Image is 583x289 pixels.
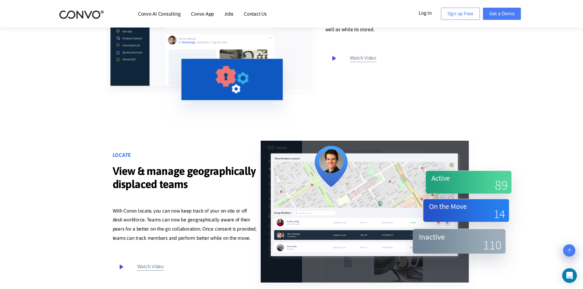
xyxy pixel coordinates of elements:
div: Open Intercom Messenger [562,268,577,283]
p: With Convo locate, you can now keep track of your on-site or off desk workforce. Teams can now be... [113,206,258,243]
a: Watch Video [113,258,164,275]
h3: LOCATE [113,152,258,163]
a: Sign up Free [441,8,480,20]
small: Watch Video [350,54,376,63]
img: logo_2.png [59,10,104,19]
a: Convo App [191,11,214,16]
a: Watch Video [325,50,376,67]
a: Log In [419,8,441,17]
span: View & manage geographically displaced teams [113,165,258,192]
a: Contact Us [244,11,267,16]
a: Get a Demo [483,8,521,20]
a: Jobs [224,11,234,16]
small: Watch Video [137,262,164,271]
a: Convo AI Consulting [138,11,181,16]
